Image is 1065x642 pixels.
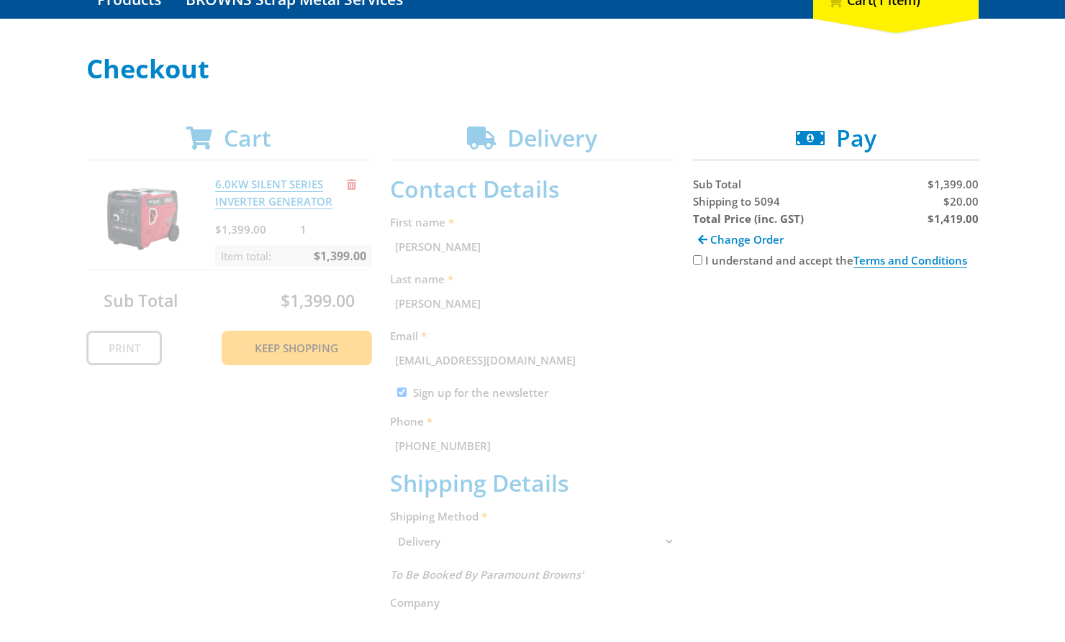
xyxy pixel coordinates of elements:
[693,194,780,208] span: Shipping to 5094
[853,253,967,268] a: Terms and Conditions
[928,177,979,191] span: $1,399.00
[693,177,741,191] span: Sub Total
[86,55,979,83] h1: Checkout
[705,253,967,268] label: I understand and accept the
[710,232,784,247] span: Change Order
[943,194,979,208] span: $20.00
[693,211,804,226] strong: Total Price (inc. GST)
[928,211,979,226] strong: $1,419.00
[836,122,876,153] span: Pay
[693,227,789,252] a: Change Order
[693,255,702,265] input: Please accept the terms and conditions.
